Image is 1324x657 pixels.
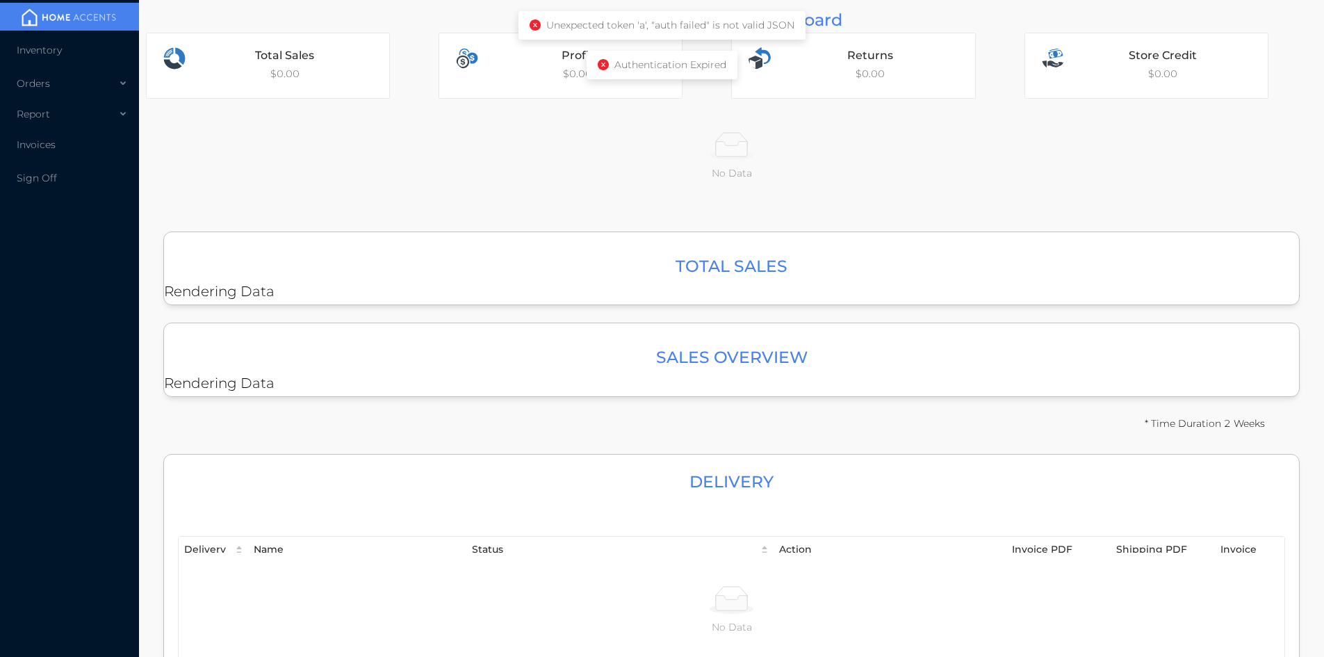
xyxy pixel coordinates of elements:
div: Invoice [1220,542,1279,557]
span: Authentication Expired [614,58,726,71]
span: Inventory [17,44,62,56]
img: sales.svg [1042,47,1064,70]
i: icon: caret-down [760,549,769,552]
div: Sort [760,544,769,555]
h3: Sales Overview [171,344,1292,370]
div: * Time Duration 2 Weeks [1145,411,1265,437]
i: icon: caret-up [235,544,244,546]
span: Invoices [17,138,56,151]
i: icon: caret-down [235,549,244,552]
div: $ 0.00 [147,33,389,98]
span: Sign Off [17,172,57,184]
p: No Data [157,165,1306,181]
h3: Total Sales [171,253,1292,279]
div: Shipping PDF [1116,542,1209,557]
img: No Data [710,132,753,160]
div: $ 0.00 [732,33,974,98]
p: No Data [190,619,1273,635]
img: returns.svg [749,47,771,70]
i: icon: caret-up [760,544,769,546]
div: Action [779,542,1001,557]
div: Rendering Data [163,232,1300,305]
img: mainBanner [17,7,121,28]
div: Total Sales [197,47,373,64]
div: Rendering Data [163,323,1300,396]
img: No Data [710,586,753,614]
i: icon: close-circle [530,19,541,31]
img: transactions.svg [163,47,186,70]
div: Name [254,542,461,557]
div: Home Accents Dashboard [146,7,1317,33]
div: $ 0.00 [439,33,682,98]
h3: Delivery [164,469,1299,494]
div: Profit [489,47,665,64]
div: Delivery [184,542,227,557]
span: Unexpected token 'a', "auth failed" is not valid JSON [546,19,794,31]
img: profits.svg [456,47,478,70]
i: icon: close-circle [598,59,609,70]
div: $ 0.00 [1025,33,1268,98]
div: Store Credit [1075,47,1251,64]
div: Returns [782,47,958,64]
div: Status [472,542,753,557]
div: Sort [234,544,244,555]
div: Invoice PDF [1012,542,1105,557]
